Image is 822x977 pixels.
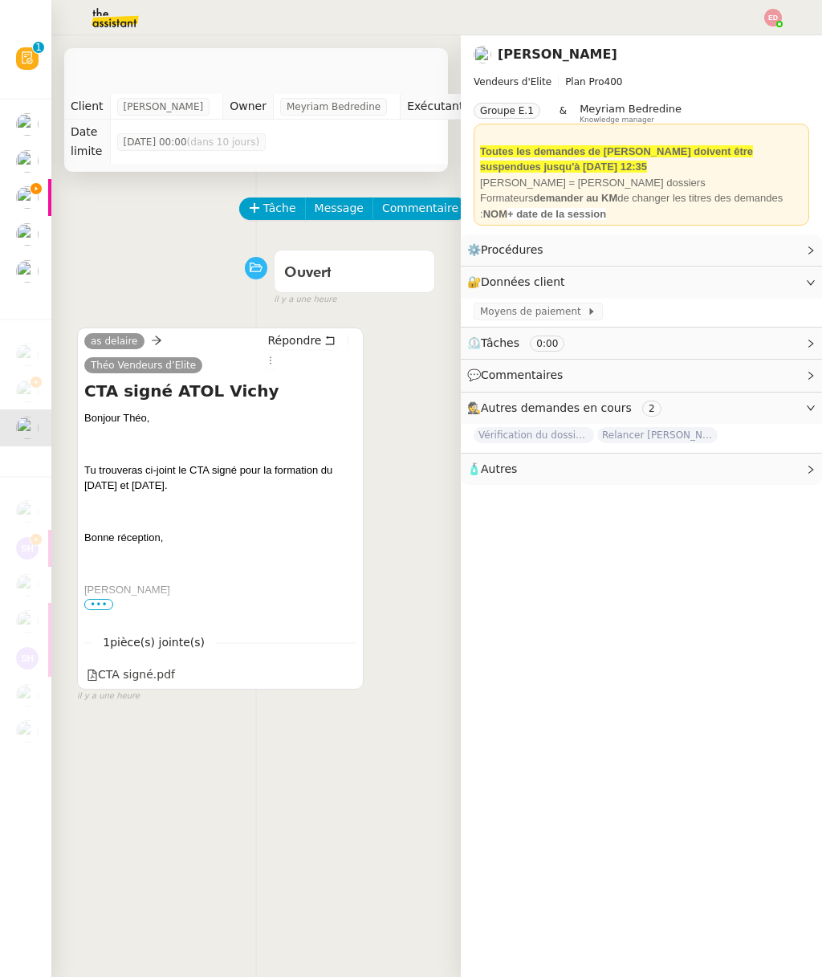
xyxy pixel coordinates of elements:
[560,103,567,124] span: &
[480,303,587,320] span: Moyens de paiement
[92,633,216,652] span: 1
[187,136,260,148] span: (dans 10 jours)
[84,599,113,610] span: •••
[461,454,822,485] div: 🧴Autres
[16,537,39,560] img: svg
[16,223,39,246] img: users%2Fa6PbEmLwvGXylUqKytRPpDpAx153%2Favatar%2Ffanny.png
[84,530,356,546] p: Bonne réception,
[474,76,551,88] span: Vendeurs d'Elite
[382,199,458,218] span: Commentaire
[315,199,364,218] span: Message
[16,113,39,136] img: users%2F0zQGGmvZECeMseaPawnreYAQQyS2%2Favatar%2Feddadf8a-b06f-4db9-91c4-adeed775bb0f
[461,393,822,424] div: 🕵️Autres demandes en cours 2
[287,99,380,115] span: Meyriam Bedredine
[77,690,140,703] span: il y a une heure
[580,103,682,115] span: Meyriam Bedredine
[461,267,822,298] div: 🔐Données client
[16,344,39,366] img: users%2Fa6PbEmLwvGXylUqKytRPpDpAx153%2Favatar%2Ffanny.png
[372,197,468,220] button: Commentaire
[467,462,517,475] span: 🧴
[764,9,782,26] img: svg
[84,462,356,494] p: Tu trouveras ci-joint le CTA signé pour la formation du [DATE] et [DATE].
[507,208,606,220] strong: + date de la session
[461,360,822,391] div: 💬Commentaires
[461,328,822,359] div: ⏲️Tâches 0:00
[481,368,563,381] span: Commentaires
[84,334,144,348] a: as delaire
[604,76,623,88] span: 400
[474,46,491,63] img: users%2FxgWPCdJhSBeE5T1N2ZiossozSlm1%2Favatar%2F5b22230b-e380-461f-81e9-808a3aa6de32
[580,116,654,124] span: Knowledge manager
[262,332,341,349] button: Répondre
[530,336,564,352] nz-tag: 0:00
[467,241,551,259] span: ⚙️
[64,94,110,120] td: Client
[16,647,39,670] img: svg
[401,94,470,120] td: Exécutant
[239,197,306,220] button: Tâche
[16,150,39,173] img: users%2Fa6PbEmLwvGXylUqKytRPpDpAx153%2Favatar%2Ffanny.png
[16,380,39,402] img: users%2FTDxDvmCjFdN3QFePFNGdQUcJcQk1%2Favatar%2F0cfb3a67-8790-4592-a9ec-92226c678442
[481,243,543,256] span: Procédures
[110,636,205,649] span: pièce(s) jointe(s)
[483,208,507,220] strong: NOM
[84,380,356,402] h4: CTA signé ATOL Vichy
[480,145,753,173] strong: Toutes les demandes de [PERSON_NAME] doivent être suspendues jusqu'à [DATE] 12:35
[16,574,39,596] img: users%2FWH1OB8fxGAgLOjAz1TtlPPgOcGL2%2Favatar%2F32e28291-4026-4208-b892-04f74488d877
[467,368,570,381] span: 💬
[498,47,617,62] a: [PERSON_NAME]
[565,76,604,88] span: Plan Pro
[33,42,44,53] nz-badge-sup: 1
[467,273,572,291] span: 🔐
[461,234,822,266] div: ⚙️Procédures
[284,266,332,280] span: Ouvert
[597,427,718,443] span: Relancer [PERSON_NAME] pour justificatif Eurostar
[35,42,42,56] p: 1
[480,175,803,222] div: [PERSON_NAME] = [PERSON_NAME] dossiers Formateurs de changer les titres des demandes :
[16,186,39,209] img: users%2FC0n4RBXzEbUC5atUgsP2qpDRH8u1%2Favatar%2F48114808-7f8b-4f9a-89ba-6a29867a11d8
[481,336,519,349] span: Tâches
[16,610,39,633] img: users%2FTDxDvmCjFdN3QFePFNGdQUcJcQk1%2Favatar%2F0cfb3a67-8790-4592-a9ec-92226c678442
[274,293,336,307] span: il y a une heure
[580,103,682,124] app-user-label: Knowledge manager
[16,417,39,439] img: users%2FxgWPCdJhSBeE5T1N2ZiossozSlm1%2Favatar%2F5b22230b-e380-461f-81e9-808a3aa6de32
[87,666,175,684] div: CTA signé.pdf
[467,401,668,414] span: 🕵️
[263,199,296,218] span: Tâche
[16,500,39,523] img: users%2Fa6PbEmLwvGXylUqKytRPpDpAx153%2Favatar%2Ffanny.png
[124,134,260,150] span: [DATE] 00:00
[642,401,661,417] nz-tag: 2
[124,99,204,115] span: [PERSON_NAME]
[467,336,578,349] span: ⏲️
[64,120,110,164] td: Date limite
[16,684,39,706] img: users%2FNmPW3RcGagVdwlUj0SIRjiM8zA23%2Favatar%2Fb3e8f68e-88d8-429d-a2bd-00fb6f2d12db
[474,103,540,119] nz-tag: Groupe E.1
[84,410,356,426] p: Bonjour Théo,
[267,332,321,348] span: Répondre
[533,192,617,204] strong: demander au KM
[474,427,594,443] span: Vérification du dossier A TRAITER - [DATE]
[305,197,373,220] button: Message
[481,401,632,414] span: Autres demandes en cours
[481,462,517,475] span: Autres
[84,582,356,598] p: [PERSON_NAME]
[481,275,565,288] span: Données client
[16,260,39,283] img: users%2FWH1OB8fxGAgLOjAz1TtlPPgOcGL2%2Favatar%2F32e28291-4026-4208-b892-04f74488d877
[84,358,202,372] a: Théo Vendeurs d’Elite
[16,720,39,743] img: users%2Fo4K84Ijfr6OOM0fa5Hz4riIOf4g2%2Favatar%2FChatGPT%20Image%201%20aou%CC%82t%202025%2C%2010_2...
[223,94,274,120] td: Owner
